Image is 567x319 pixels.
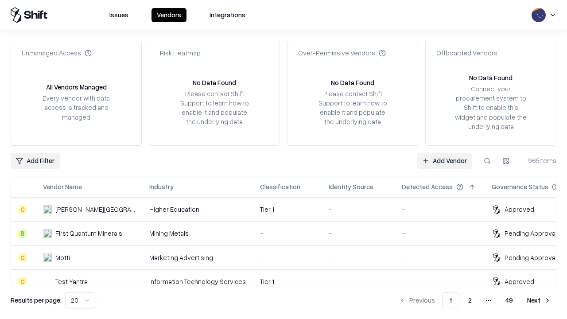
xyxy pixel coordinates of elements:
[498,292,520,308] button: 49
[46,82,107,92] div: All Vendors Managed
[260,253,315,262] div: -
[160,48,201,58] div: Risk Heatmap
[43,253,52,262] img: Motti
[329,229,388,238] div: -
[39,93,113,121] div: Every vendor with data access is tracked and managed
[331,78,374,87] div: No Data Found
[204,8,251,22] button: Integrations
[55,277,88,286] div: Test Yantra
[149,205,246,214] div: Higher Education
[492,182,548,191] div: Governance Status
[329,253,388,262] div: -
[417,153,472,169] a: Add Vendor
[461,292,479,308] button: 2
[18,229,27,238] div: B
[454,84,528,131] div: Connect your procurement system to Shift to enable this widget and populate the underlying data
[149,253,246,262] div: Marketing Advertising
[316,89,389,127] div: Please contact Shift Support to learn how to enable it and populate the underlying data
[260,277,315,286] div: Tier 1
[260,229,315,238] div: -
[505,229,557,238] div: Pending Approval
[151,8,186,22] button: Vendors
[329,182,373,191] div: Identity Source
[149,229,246,238] div: Mining Metals
[55,229,122,238] div: First Quantum Minerals
[469,73,513,82] div: No Data Found
[329,205,388,214] div: -
[402,205,478,214] div: -
[55,205,135,214] div: [PERSON_NAME][GEOGRAPHIC_DATA]
[260,182,300,191] div: Classification
[178,89,251,127] div: Please contact Shift Support to learn how to enable it and populate the underlying data
[43,205,52,214] img: Reichman University
[43,229,52,238] img: First Quantum Minerals
[402,229,478,238] div: -
[260,205,315,214] div: Tier 1
[18,205,27,214] div: C
[436,48,497,58] div: Offboarded Vendors
[18,277,27,286] div: C
[43,277,52,286] img: Test Yantra
[505,253,557,262] div: Pending Approval
[11,296,62,305] p: Results per page:
[505,205,534,214] div: Approved
[104,8,134,22] button: Issues
[393,292,556,308] nav: pagination
[149,277,246,286] div: Information Technology Services
[329,277,388,286] div: -
[193,78,236,87] div: No Data Found
[11,153,60,169] button: Add Filter
[22,48,92,58] div: Unmanaged Access
[402,277,478,286] div: -
[55,253,70,262] div: Motti
[298,48,386,58] div: Over-Permissive Vendors
[18,253,27,262] div: C
[442,292,459,308] button: 1
[505,277,534,286] div: Approved
[402,253,478,262] div: -
[521,156,556,165] div: 965 items
[522,292,556,308] button: Next
[43,182,82,191] div: Vendor Name
[402,182,453,191] div: Detected Access
[149,182,174,191] div: Industry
